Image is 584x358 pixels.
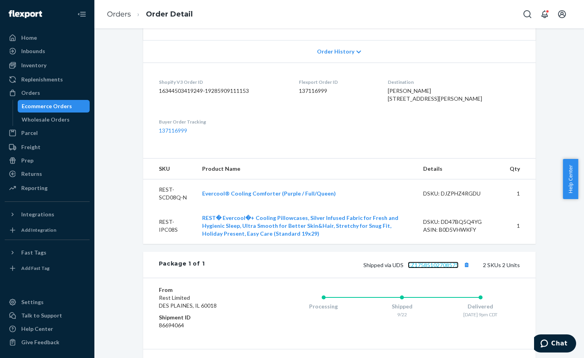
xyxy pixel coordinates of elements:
[21,143,41,151] div: Freight
[299,87,375,95] dd: 137116999
[417,159,503,179] th: Details
[143,179,196,208] td: REST-SCD08Q-N
[202,214,398,237] a: REST� Evercool�+ Cooling Pillowcases, Silver Infused Fabric for Fresh and Hygienic Sleep, Ultra S...
[5,336,90,349] button: Give Feedback
[5,323,90,335] a: Help Center
[143,208,196,244] td: REST-IPC08S
[146,10,193,18] a: Order Detail
[21,170,42,178] div: Returns
[5,208,90,221] button: Integrations
[537,6,553,22] button: Open notifications
[423,190,497,197] div: DSKU: DJZPHZ4RGDU
[21,184,48,192] div: Reporting
[520,6,535,22] button: Open Search Box
[21,47,45,55] div: Inbounds
[423,226,497,234] div: ASIN: B0D5VHWKFY
[284,303,363,310] div: Processing
[5,31,90,44] a: Home
[159,260,205,270] div: Package 1 of 1
[423,218,497,226] div: DSKU: DD47BQ5Q4YG
[5,141,90,153] a: Freight
[5,168,90,180] a: Returns
[21,76,63,83] div: Replenishments
[22,116,70,124] div: Wholesale Orders
[159,127,187,134] a: 137116999
[159,286,253,294] dt: From
[363,303,441,310] div: Shipped
[534,334,576,354] iframe: Opens a widget where you can chat to one of our agents
[159,118,286,125] dt: Buyer Order Tracking
[299,79,375,85] dt: Flexport Order ID
[462,260,472,270] button: Copy tracking number
[5,246,90,259] button: Fast Tags
[5,296,90,308] a: Settings
[107,10,131,18] a: Orders
[503,208,535,244] td: 1
[21,325,53,333] div: Help Center
[18,100,90,113] a: Ecommerce Orders
[5,309,90,322] button: Talk to Support
[5,59,90,72] a: Inventory
[159,79,286,85] dt: Shopify V3 Order ID
[21,265,50,271] div: Add Fast Tag
[159,294,217,309] span: Rest Limited DES PLAINES, IL 60018
[5,73,90,86] a: Replenishments
[563,159,578,199] button: Help Center
[408,262,459,268] a: EZ17585102708575
[5,45,90,57] a: Inbounds
[441,303,520,310] div: Delivered
[5,154,90,167] a: Prep
[196,159,417,179] th: Product Name
[21,227,56,233] div: Add Integration
[5,262,90,275] a: Add Fast Tag
[202,190,336,197] a: Evercool® Cooling Comforter (Purple / Full/Queen)
[204,260,520,270] div: 2 SKUs 2 Units
[21,89,40,97] div: Orders
[159,87,286,95] dd: 16344503419249-19285909111153
[5,224,90,236] a: Add Integration
[388,79,520,85] dt: Destination
[143,159,196,179] th: SKU
[317,48,354,55] span: Order History
[21,249,46,257] div: Fast Tags
[21,298,44,306] div: Settings
[159,314,253,321] dt: Shipment ID
[159,321,253,329] dd: 86694064
[5,127,90,139] a: Parcel
[22,102,72,110] div: Ecommerce Orders
[21,312,62,319] div: Talk to Support
[441,311,520,318] div: [DATE] 9pm CDT
[101,3,199,26] ol: breadcrumbs
[74,6,90,22] button: Close Navigation
[21,210,54,218] div: Integrations
[21,129,38,137] div: Parcel
[503,179,535,208] td: 1
[18,113,90,126] a: Wholesale Orders
[21,338,59,346] div: Give Feedback
[21,61,46,69] div: Inventory
[21,157,33,164] div: Prep
[388,87,482,102] span: [PERSON_NAME] [STREET_ADDRESS][PERSON_NAME]
[5,87,90,99] a: Orders
[554,6,570,22] button: Open account menu
[503,159,535,179] th: Qty
[363,262,472,268] span: Shipped via UDS
[9,10,42,18] img: Flexport logo
[363,311,441,318] div: 9/22
[5,182,90,194] a: Reporting
[21,34,37,42] div: Home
